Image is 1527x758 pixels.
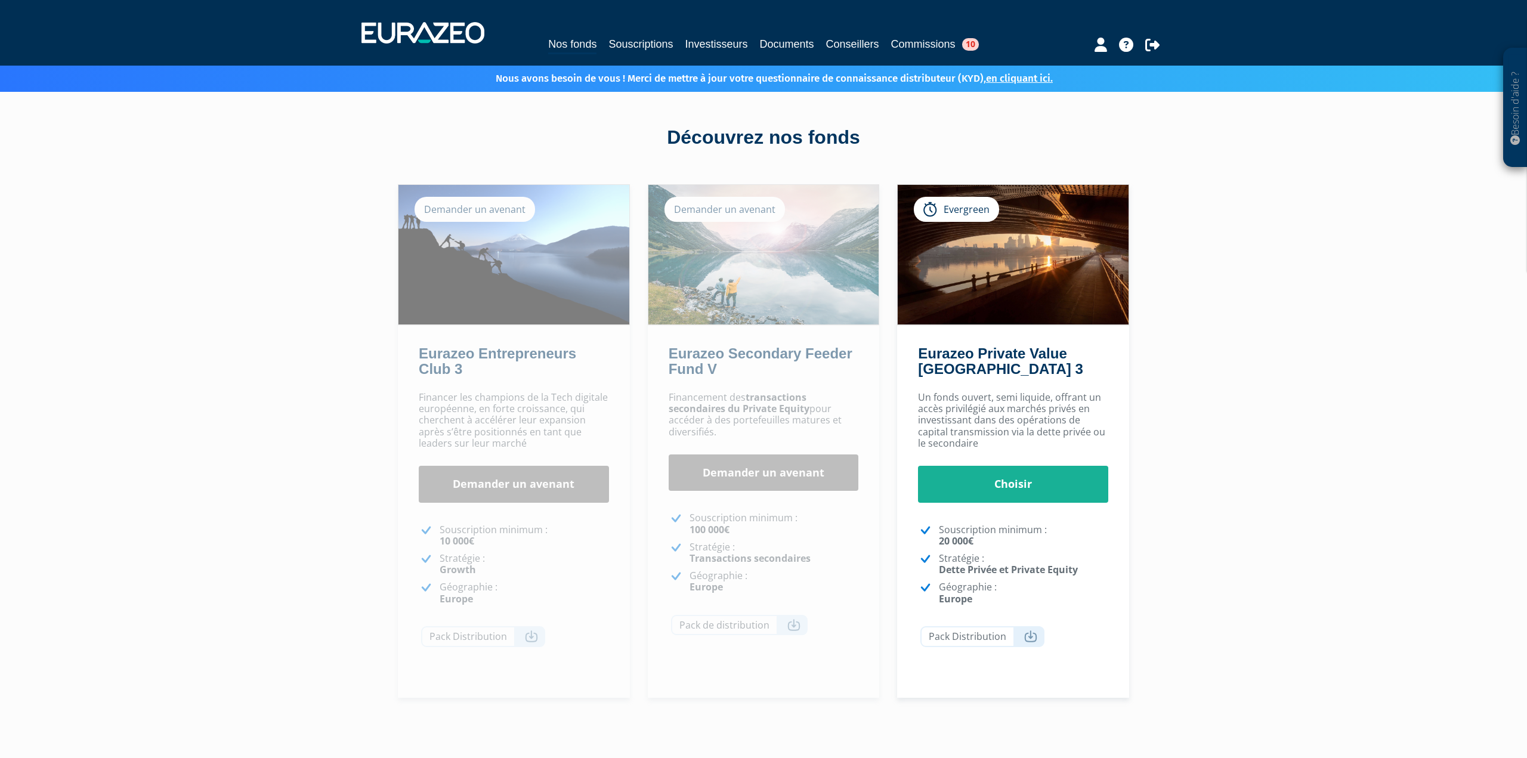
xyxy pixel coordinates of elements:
[939,553,1108,576] p: Stratégie :
[608,36,673,52] a: Souscriptions
[461,69,1053,86] p: Nous avons besoin de vous ! Merci de mettre à jour votre questionnaire de connaissance distribute...
[690,512,859,535] p: Souscription minimum :
[939,524,1108,547] p: Souscription minimum :
[898,185,1129,324] img: Eurazeo Private Value Europe 3
[648,185,879,324] img: Eurazeo Secondary Feeder Fund V
[690,552,811,565] strong: Transactions secondaires
[398,185,629,324] img: Eurazeo Entrepreneurs Club 3
[939,581,1108,604] p: Géographie :
[920,626,1044,647] a: Pack Distribution
[440,592,473,605] strong: Europe
[440,534,474,547] strong: 10 000€
[891,36,979,52] a: Commissions10
[440,553,609,576] p: Stratégie :
[669,391,809,415] strong: transactions secondaires du Private Equity
[690,580,723,593] strong: Europe
[918,345,1083,377] a: Eurazeo Private Value [GEOGRAPHIC_DATA] 3
[361,22,484,44] img: 1732889491-logotype_eurazeo_blanc_rvb.png
[918,392,1108,449] p: Un fonds ouvert, semi liquide, offrant un accès privilégié aux marchés privés en investissant dan...
[760,36,814,52] a: Documents
[685,36,747,52] a: Investisseurs
[939,534,973,547] strong: 20 000€
[419,392,609,449] p: Financer les champions de la Tech digitale européenne, en forte croissance, qui cherchent à accél...
[690,523,730,536] strong: 100 000€
[671,615,808,636] a: Pack de distribution
[424,124,1103,151] div: Découvrez nos fonds
[914,197,999,222] div: Evergreen
[421,626,545,647] a: Pack Distribution
[986,72,1053,85] a: en cliquant ici.
[826,36,879,52] a: Conseillers
[939,592,972,605] strong: Europe
[669,392,859,438] p: Financement des pour accéder à des portefeuilles matures et diversifiés.
[664,197,785,222] div: Demander un avenant
[548,36,596,54] a: Nos fonds
[918,466,1108,503] a: Choisir
[419,466,609,503] a: Demander un avenant
[690,542,859,564] p: Stratégie :
[962,38,979,51] span: 10
[419,345,576,377] a: Eurazeo Entrepreneurs Club 3
[1509,54,1522,162] p: Besoin d'aide ?
[669,345,852,377] a: Eurazeo Secondary Feeder Fund V
[415,197,535,222] div: Demander un avenant
[440,581,609,604] p: Géographie :
[939,563,1078,576] strong: Dette Privée et Private Equity
[690,570,859,593] p: Géographie :
[440,563,476,576] strong: Growth
[440,524,609,547] p: Souscription minimum :
[669,454,859,491] a: Demander un avenant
